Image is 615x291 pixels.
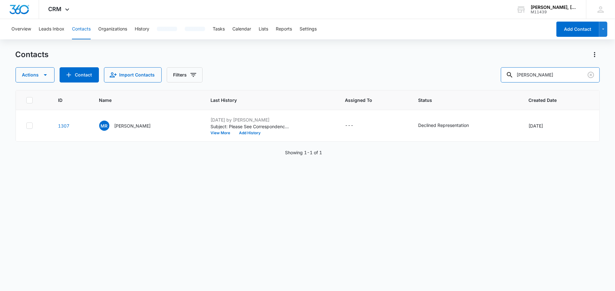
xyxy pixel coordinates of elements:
button: Leads Inbox [39,19,64,39]
div: Assigned To - - Select to Edit Field [345,122,365,129]
span: ID [58,97,74,103]
button: Calendar [232,19,251,39]
button: Contacts [72,19,91,39]
button: Lists [259,19,268,39]
span: Created Date [528,97,580,103]
div: account id [531,10,577,14]
div: Status - Declined Representation - Select to Edit Field [418,122,481,129]
input: Search Contacts [501,67,600,83]
button: View More [210,131,235,135]
h1: Contacts [16,50,49,59]
button: Clear [586,70,596,80]
span: MR [99,121,109,131]
span: Status [418,97,504,103]
p: [DATE] by [PERSON_NAME] [210,116,290,123]
button: Tasks [213,19,225,39]
button: Reports [276,19,292,39]
span: Name [99,97,186,103]
p: Subject: Please See Correspondence from [PERSON_NAME] | [PERSON_NAME], [PERSON_NAME] & [PERSON_NA... [210,123,290,130]
p: Showing 1-1 of 1 [285,149,322,156]
a: Navigate to contact details page for Magdalina Rambally [58,123,69,129]
button: Add History [235,131,265,135]
button: Add Contact [60,67,99,83]
button: Import Contacts [104,67,162,83]
span: Assigned To [345,97,394,103]
button: History [135,19,149,39]
button: Add Contact [556,22,599,37]
p: [PERSON_NAME] [114,122,151,129]
div: Declined Representation [418,122,469,129]
div: --- [345,122,353,129]
div: account name [531,5,577,10]
div: [DATE] [528,122,589,129]
span: CRM [49,6,62,12]
button: Filters [167,67,203,83]
button: Actions [590,50,600,60]
div: Name - Magdalina Rambally - Select to Edit Field [99,121,162,131]
button: Actions [16,67,55,83]
button: Settings [300,19,317,39]
button: Organizations [98,19,127,39]
span: Last History [210,97,320,103]
button: Overview [11,19,31,39]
